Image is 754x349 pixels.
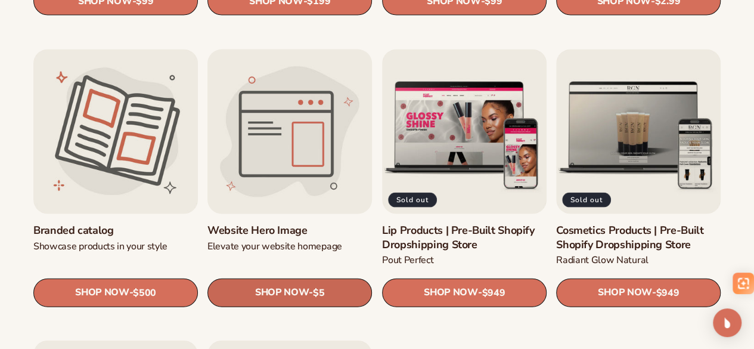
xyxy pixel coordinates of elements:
a: Cosmetics Products | Pre-Built Shopify Dropshipping Store [556,224,721,252]
span: SHOP NOW [255,287,309,298]
span: $949 [482,288,505,299]
span: $500 [133,288,156,299]
div: Open Intercom Messenger [713,308,741,337]
a: SHOP NOW- $949 [382,279,547,307]
a: Branded catalog [33,224,198,237]
a: SHOP NOW- $5 [207,279,372,307]
a: SHOP NOW- $949 [556,279,721,307]
a: Lip Products | Pre-Built Shopify Dropshipping Store [382,224,547,252]
span: SHOP NOW [75,287,129,298]
a: SHOP NOW- $500 [33,279,198,307]
span: SHOP NOW [424,287,477,298]
span: $5 [313,288,324,299]
span: SHOP NOW [598,287,651,298]
a: Website Hero Image [207,224,372,237]
span: $949 [656,288,679,299]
